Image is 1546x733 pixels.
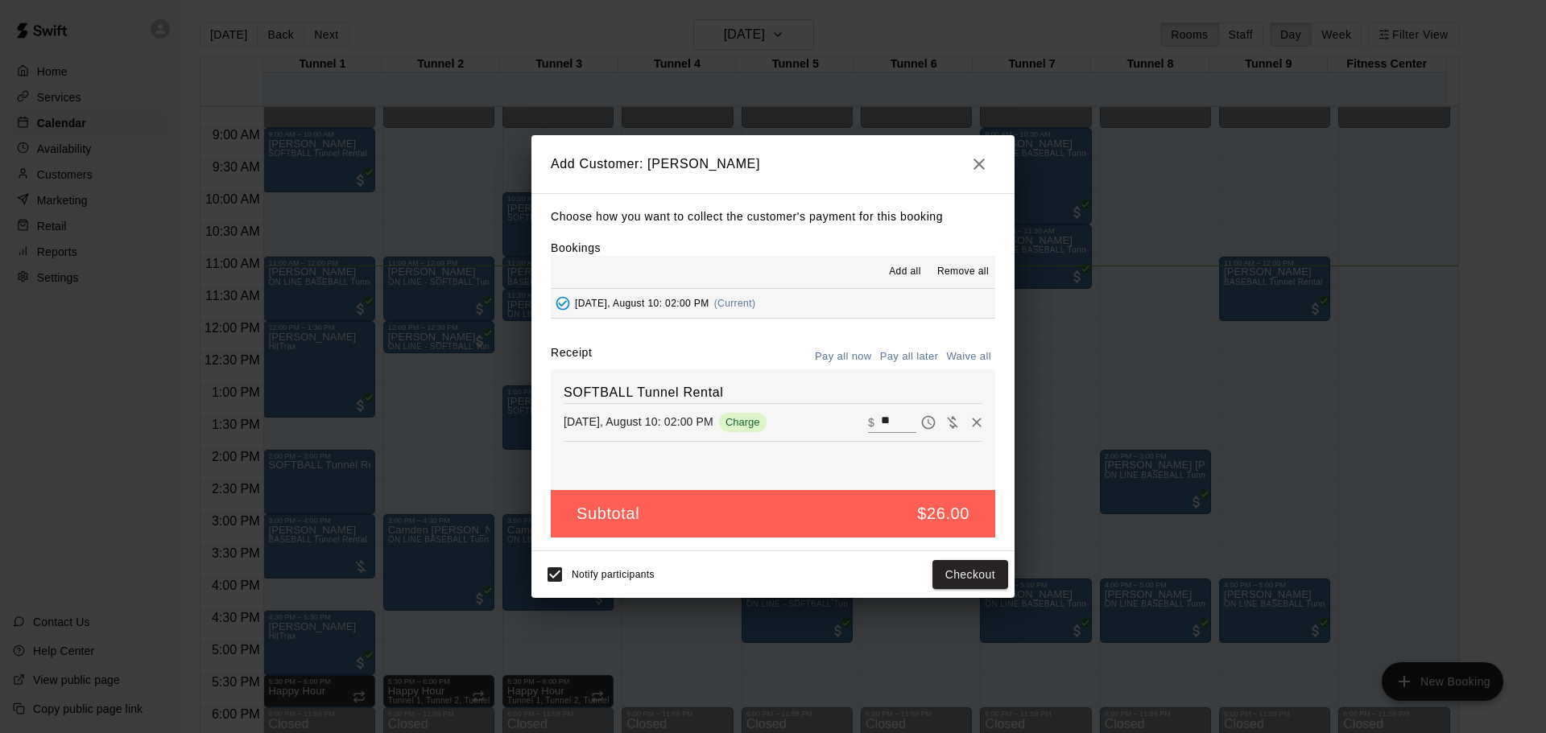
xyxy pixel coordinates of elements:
button: Remove all [931,259,995,285]
p: Choose how you want to collect the customer's payment for this booking [551,207,995,227]
button: Pay all later [876,344,943,369]
span: Add all [889,264,921,280]
button: Checkout [932,560,1008,590]
span: Waive payment [940,414,965,428]
label: Receipt [551,344,592,369]
button: Remove [965,410,989,434]
button: Added - Collect Payment[DATE], August 10: 02:00 PM(Current) [551,289,995,319]
h2: Add Customer: [PERSON_NAME] [531,135,1015,193]
span: Notify participants [572,569,655,580]
span: [DATE], August 10: 02:00 PM [575,298,709,309]
span: Charge [719,416,767,428]
span: Pay later [916,414,940,428]
p: [DATE], August 10: 02:00 PM [564,414,713,430]
h5: Subtotal [577,503,639,525]
span: Remove all [937,264,989,280]
span: (Current) [714,298,756,309]
h6: SOFTBALL Tunnel Rental [564,382,982,403]
button: Waive all [942,344,995,369]
button: Added - Collect Payment [551,291,575,315]
p: $ [868,414,874,430]
h5: $26.00 [917,503,969,525]
button: Add all [879,259,931,285]
label: Bookings [551,241,601,254]
button: Pay all now [811,344,876,369]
